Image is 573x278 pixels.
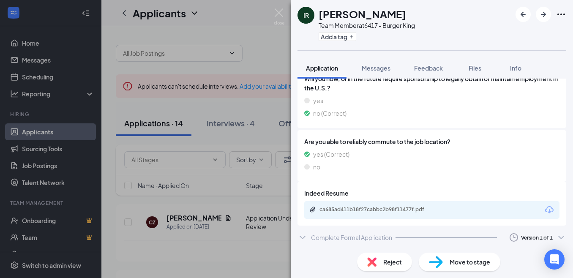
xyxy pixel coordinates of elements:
span: yes [313,96,323,105]
svg: Plus [349,34,354,39]
div: Team Member at 6417 - Burger King [319,21,415,30]
div: Complete Formal Application [311,233,392,242]
span: Are you able to reliably commute to the job location? [304,137,559,146]
span: Info [510,64,521,72]
span: Feedback [414,64,443,72]
span: Application [306,64,338,72]
span: no (Correct) [313,109,347,118]
div: ca685ad411b18f27cabbc2b98f11477f.pdf [319,206,438,213]
span: Move to stage [450,257,490,267]
h1: [PERSON_NAME] [319,7,406,21]
span: no [313,162,320,172]
span: Reject [383,257,402,267]
button: ArrowLeftNew [516,7,531,22]
svg: ArrowRight [538,9,548,19]
svg: ChevronDown [297,232,308,243]
div: IR [303,11,309,19]
button: PlusAdd a tag [319,32,356,41]
svg: Paperclip [309,206,316,213]
span: Will you now, or in the future require sponsorship to legally obtain or maintain employment in th... [304,74,559,93]
svg: Clock [509,232,519,243]
span: Messages [362,64,390,72]
div: Open Intercom Messenger [544,249,565,270]
svg: Ellipses [556,9,566,19]
svg: Download [544,205,554,215]
span: Indeed Resume [304,188,349,198]
span: yes (Correct) [313,150,349,159]
span: Files [469,64,481,72]
a: Paperclipca685ad411b18f27cabbc2b98f11477f.pdf [309,206,446,214]
button: ArrowRight [536,7,551,22]
svg: ArrowLeftNew [518,9,528,19]
div: Version 1 of 1 [521,234,553,241]
svg: ChevronDown [556,232,566,243]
